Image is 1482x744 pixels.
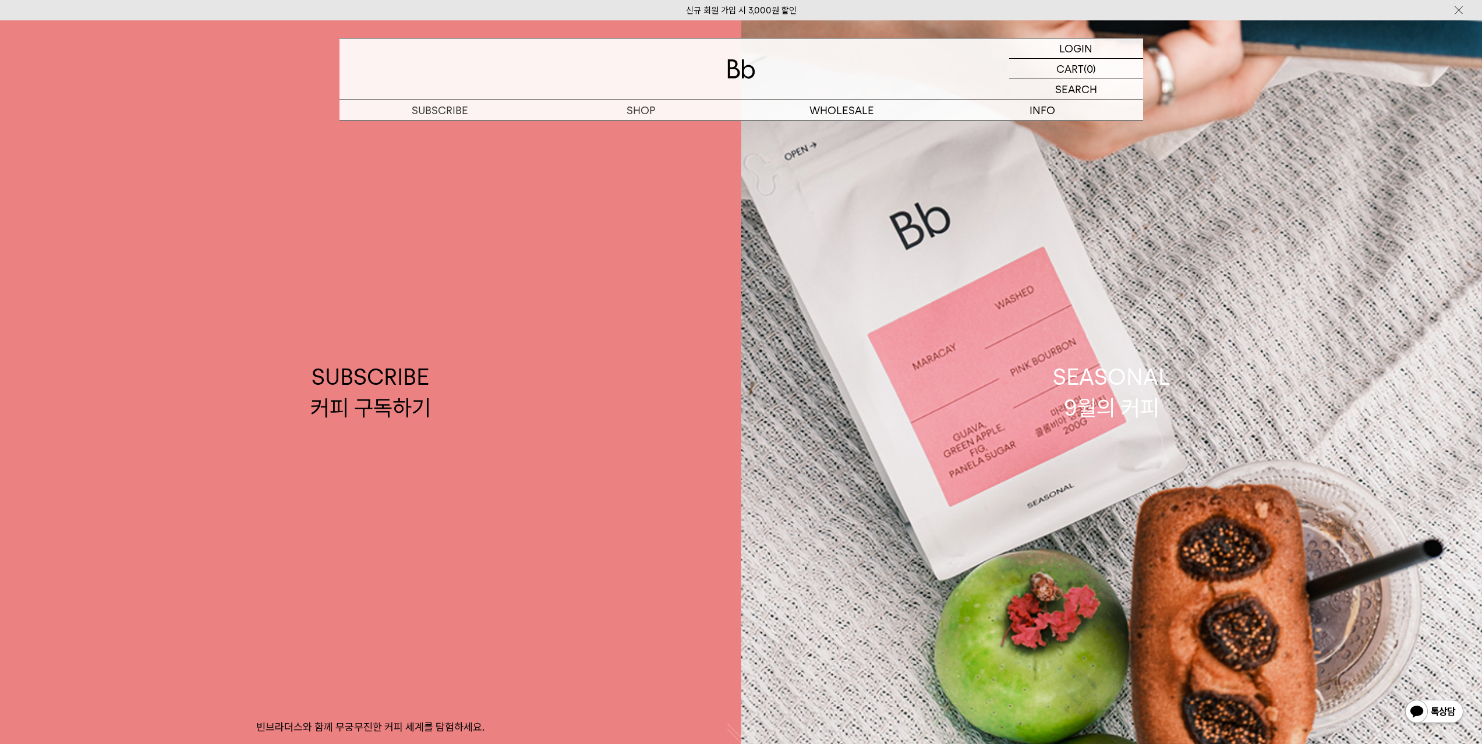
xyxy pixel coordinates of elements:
div: SUBSCRIBE 커피 구독하기 [310,362,431,423]
a: SUBSCRIBE [339,100,540,121]
p: INFO [942,100,1143,121]
a: SHOP [540,100,741,121]
p: LOGIN [1059,38,1092,58]
p: CART [1056,59,1084,79]
a: 신규 회원 가입 시 3,000원 할인 [686,5,797,16]
div: SEASONAL 9월의 커피 [1053,362,1170,423]
img: 로고 [727,59,755,79]
p: (0) [1084,59,1096,79]
a: LOGIN [1009,38,1143,59]
a: CART (0) [1009,59,1143,79]
p: WHOLESALE [741,100,942,121]
p: SEARCH [1055,79,1097,100]
img: 카카오톡 채널 1:1 채팅 버튼 [1404,699,1465,727]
